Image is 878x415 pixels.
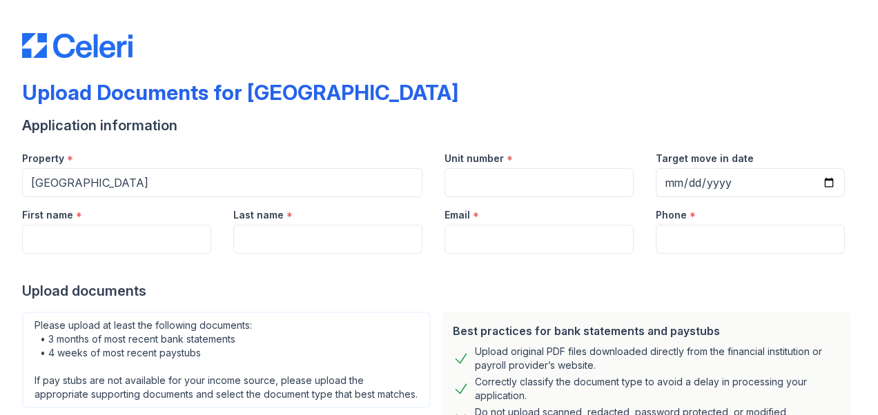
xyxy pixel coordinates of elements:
label: First name [22,208,73,222]
label: Unit number [445,152,504,165]
div: Upload Documents for [GEOGRAPHIC_DATA] [22,80,458,105]
label: Email [445,208,470,222]
div: Best practices for bank statements and paystubs [453,323,839,339]
img: CE_Logo_Blue-a8612792a0a2168367f1c8372b55b34899dd931a85d93a1a3d3e32e68fde9ad4.png [22,33,133,58]
div: Upload documents [22,281,856,301]
div: Application information [22,116,856,135]
label: Last name [233,208,284,222]
label: Phone [656,208,687,222]
label: Target move in date [656,152,754,165]
div: Upload original PDF files downloaded directly from the financial institution or payroll provider’... [475,345,839,372]
label: Property [22,152,64,165]
div: Please upload at least the following documents: • 3 months of most recent bank statements • 4 wee... [22,312,431,408]
div: Correctly classify the document type to avoid a delay in processing your application. [475,375,839,403]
